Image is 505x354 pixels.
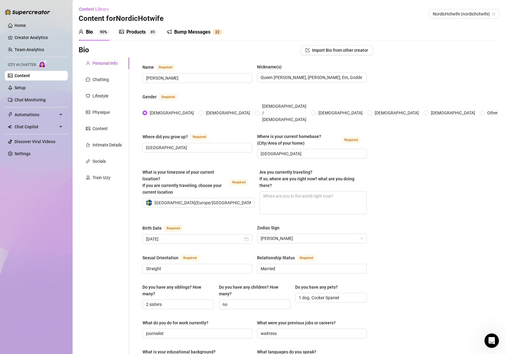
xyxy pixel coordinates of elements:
label: What were your previous jobs or careers? [257,320,340,326]
input: Do you have any pets? [299,294,362,301]
span: experiment [86,175,90,180]
h3: Content for NordicHotwife [79,14,164,24]
div: Content [93,125,108,132]
div: Do you have any pets? [295,284,338,290]
span: Required [297,255,315,261]
span: Required [190,134,208,140]
div: Sexual Orientation [142,254,178,261]
div: What were your previous jobs or careers? [257,320,336,326]
input: Nickname(s) [261,74,362,81]
span: [DEMOGRAPHIC_DATA] [372,110,421,116]
span: Are you currently traveling? If so, where are you right now? what are you doing there? [259,170,354,188]
label: Where did you grow up? [142,133,215,140]
label: Sexual Orientation [142,254,206,261]
img: se [146,200,152,206]
img: logo-BBDzfeDw.svg [5,9,50,15]
a: Chat Monitoring [15,97,46,102]
img: Chat Copilot [8,125,12,129]
div: Physique [93,109,110,116]
div: Gender [142,93,157,100]
span: [DEMOGRAPHIC_DATA] [204,110,252,116]
span: Required [156,64,174,71]
input: Do you have any children? How many? [223,301,286,308]
span: [DEMOGRAPHIC_DATA] [316,110,365,116]
div: What do you do for work currently? [142,320,208,326]
span: Required [342,137,360,143]
span: Required [159,94,177,100]
input: What were your previous jobs or careers? [261,330,362,337]
input: Name [146,75,247,81]
span: user [79,29,83,34]
button: Import Bio from other creator [301,45,373,55]
span: Content Library [79,7,109,11]
span: import [305,48,310,52]
span: team [492,12,496,16]
input: What do you do for work currently? [146,330,247,337]
span: [DEMOGRAPHIC_DATA] / [DEMOGRAPHIC_DATA] [260,103,309,123]
div: Socials [93,158,106,165]
div: Bump Messages [174,28,210,36]
div: Name [142,64,154,70]
div: Do you have any siblings? How many? [142,284,210,297]
span: Required [230,179,248,186]
div: Birth Date [142,225,162,231]
span: Required [164,225,182,232]
label: Nickname(s) [257,64,286,70]
span: Leo [261,234,363,243]
div: Chatting [93,76,109,83]
sup: 90% [98,29,109,35]
span: link [86,159,90,163]
a: Content [15,73,30,78]
span: [DEMOGRAPHIC_DATA] [147,110,196,116]
label: Do you have any children? How many? [219,284,291,297]
div: Lifestyle [93,93,108,99]
div: Personal Info [93,60,118,67]
input: Sexual Orientation [146,265,247,272]
input: Where did you grow up? [146,144,247,151]
div: Nickname(s) [257,64,282,70]
label: Relationship Status [257,254,322,261]
div: Intimate Details [93,142,122,148]
div: Do you have any children? How many? [219,284,286,297]
span: NordicHotwife (nordichotwife) [433,9,495,18]
input: Where is your current homebase? (City/Area of your home) [261,150,362,157]
label: Do you have any siblings? How many? [142,284,214,297]
span: message [86,77,90,82]
a: Creator Analytics [15,33,63,42]
input: Birth Date [146,236,243,242]
span: Required [181,255,199,261]
span: notification [167,29,172,34]
div: Where did you grow up? [142,133,188,140]
div: Zodiac Sign [257,225,279,231]
span: idcard [86,110,90,114]
input: Relationship Status [261,265,362,272]
span: 8 [151,30,153,34]
span: picture [86,126,90,131]
sup: 89 [148,29,157,35]
span: 2 [217,30,220,34]
a: Team Analytics [15,47,44,52]
span: [GEOGRAPHIC_DATA] ( Europe/[GEOGRAPHIC_DATA] ) [155,198,254,207]
div: Products [126,28,146,36]
span: Other [485,110,500,116]
label: Where is your current homebase? (City/Area of your home) [257,133,367,146]
iframe: Intercom live chat [484,333,499,348]
button: Content Library [79,4,114,14]
span: Automations [15,110,57,120]
span: fire [86,143,90,147]
div: Bio [86,28,93,36]
span: thunderbolt [8,112,13,117]
img: AI Chatter [38,60,48,68]
label: Do you have any pets? [295,284,342,290]
span: [DEMOGRAPHIC_DATA] [428,110,477,116]
span: 9 [153,30,155,34]
span: 2 [215,30,217,34]
span: Import Bio from other creator [312,48,368,53]
sup: 22 [213,29,222,35]
div: Train Izzy [93,174,110,181]
span: Izzy AI Chatter [8,62,36,68]
span: user [86,61,90,65]
div: Relationship Status [257,254,295,261]
a: Discover Viral Videos [15,139,55,144]
a: Setup [15,85,26,90]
